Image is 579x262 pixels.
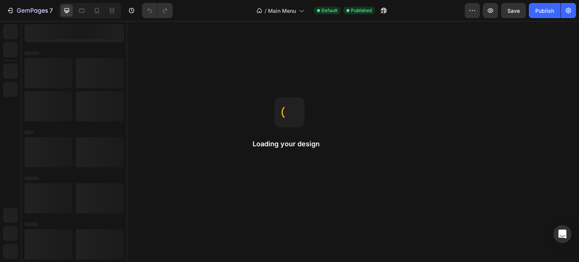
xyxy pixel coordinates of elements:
button: Publish [529,3,561,18]
p: 7 [49,6,53,15]
span: / [265,7,267,15]
span: Save [507,8,520,14]
button: 7 [3,3,56,18]
div: Undo/Redo [142,3,173,18]
span: Main Menu [268,7,296,15]
div: Open Intercom Messenger [553,225,571,243]
span: Published [351,7,372,14]
h2: Loading your design [253,139,326,149]
span: Default [322,7,337,14]
button: Save [501,3,526,18]
div: Publish [535,7,554,15]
